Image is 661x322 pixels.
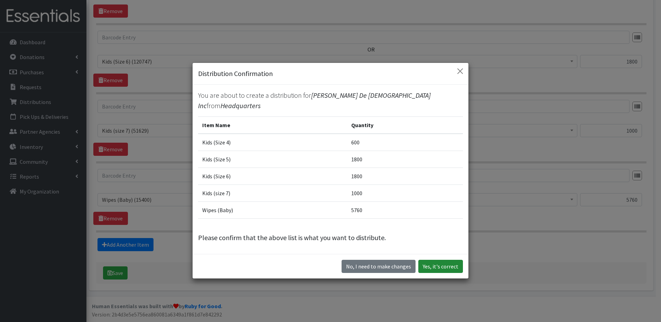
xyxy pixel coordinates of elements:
th: Item Name [198,117,347,134]
td: Wipes (Baby) [198,202,347,219]
td: Kids (Size 5) [198,151,347,168]
td: Kids (Size 6) [198,168,347,185]
th: Quantity [347,117,463,134]
td: 1800 [347,168,463,185]
button: Close [455,66,466,77]
span: [PERSON_NAME] De [DEMOGRAPHIC_DATA] Inc [198,91,431,110]
span: Headquarters [221,101,261,110]
p: You are about to create a distribution for from [198,90,463,111]
td: 1000 [347,185,463,202]
td: Kids (Size 4) [198,134,347,151]
td: Kids (size 7) [198,185,347,202]
button: Yes, it's correct [418,260,463,273]
td: 5760 [347,202,463,219]
td: 600 [347,134,463,151]
button: No I need to make changes [342,260,416,273]
h5: Distribution Confirmation [198,68,273,79]
p: Please confirm that the above list is what you want to distribute. [198,233,463,243]
td: 1800 [347,151,463,168]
